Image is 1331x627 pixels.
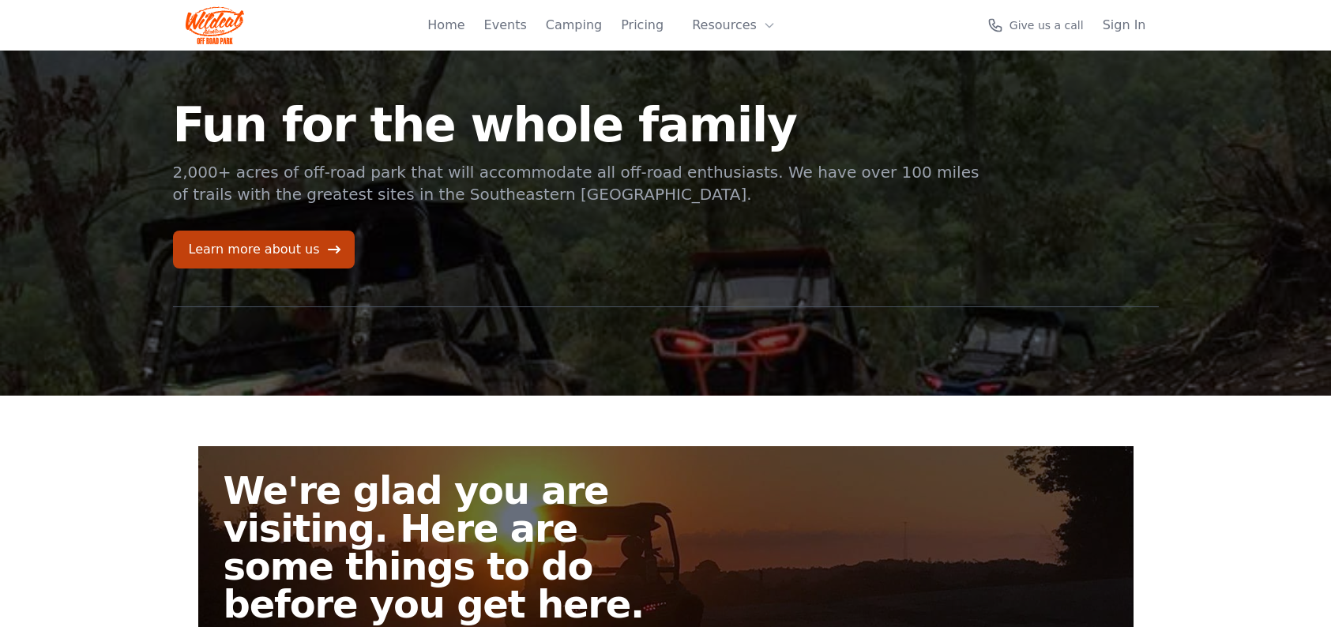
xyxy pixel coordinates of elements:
[427,16,464,35] a: Home
[173,101,982,148] h1: Fun for the whole family
[1010,17,1084,33] span: Give us a call
[173,161,982,205] p: 2,000+ acres of off-road park that will accommodate all off-road enthusiasts. We have over 100 mi...
[224,471,679,623] h2: We're glad you are visiting. Here are some things to do before you get here.
[987,17,1084,33] a: Give us a call
[173,231,355,268] a: Learn more about us
[186,6,245,44] img: Wildcat Logo
[1103,16,1146,35] a: Sign In
[484,16,527,35] a: Events
[682,9,785,41] button: Resources
[621,16,664,35] a: Pricing
[546,16,602,35] a: Camping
